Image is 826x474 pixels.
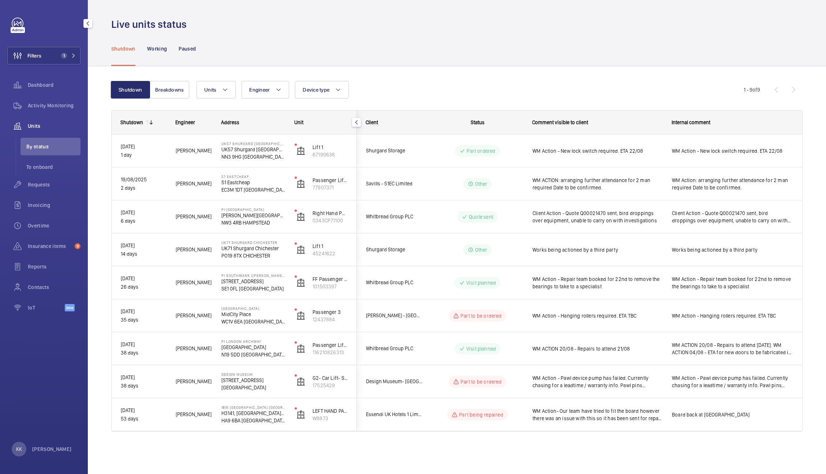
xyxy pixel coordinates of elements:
span: Works being actioned by a third party [672,246,793,253]
button: Filters1 [7,47,81,64]
p: [GEOGRAPHIC_DATA] [221,306,285,311]
span: Contacts [28,284,81,291]
p: [PERSON_NAME] [32,445,72,453]
p: Lift 1 [313,242,348,250]
span: Invoicing [28,201,81,209]
span: [PERSON_NAME] [176,344,212,353]
span: Client Action - Quote Q00021470 sent, bird droppings over equipment, unable to carry on with inve... [672,210,793,224]
p: 19/08/2025 [121,175,166,184]
p: 12437884 [313,316,348,323]
img: elevator.svg [296,278,305,287]
p: Passenger Lift Right Hand [313,341,348,349]
span: [PERSON_NAME] [176,245,212,254]
p: [GEOGRAPHIC_DATA] [221,384,285,391]
p: Other [475,246,487,253]
button: Device type [295,81,349,99]
p: H3141, [GEOGRAPHIC_DATA], [GEOGRAPHIC_DATA] [221,410,285,417]
p: [DATE] [121,340,166,349]
img: elevator.svg [296,179,305,188]
p: 67190636 [313,151,348,158]
button: Shutdown [111,81,150,99]
span: [PERSON_NAME] [176,212,212,221]
p: Lift 1 [313,144,348,151]
span: WM Action - Hanging rollers required. ETA TBC [532,312,662,319]
p: [DATE] [121,142,166,151]
span: 1 [61,53,67,59]
p: W8873 [313,415,348,422]
span: Comment visible to client [532,119,588,125]
p: FF Passenger Lift Right Hand Fire Fighting [313,275,348,283]
button: Engineer [242,81,289,99]
p: SE1 0FL [GEOGRAPHIC_DATA] [221,285,285,292]
span: WM Action - Repair team booked for 22nd to remove the bearings to take to a specialist [532,275,662,290]
p: [DATE] [121,274,166,283]
p: Part ordered [467,147,495,155]
p: N19 5DD [GEOGRAPHIC_DATA] [221,351,285,358]
span: Board back at [GEOGRAPHIC_DATA] [672,411,793,418]
p: EC3M 1DT [GEOGRAPHIC_DATA] [221,186,285,193]
span: WM ACTION 20/08 - Repairs to attend 21/08 [532,345,662,352]
p: [DATE] [121,241,166,250]
img: elevator.svg [296,344,305,353]
span: Engineer [175,119,195,125]
span: WM Action: arranging further attendance for 2 man required Date to be confirmed. [672,177,793,191]
p: 14 days [121,250,166,258]
span: Essendi UK Hotels 1 Limited [366,410,422,419]
p: 26 days [121,283,166,291]
span: Whitbread Group PLC [366,344,422,353]
p: G2- Car Lift- SC38738 [313,374,348,382]
span: WM Action - New lock switch required. ETA 22/08 [672,147,793,155]
span: WM Action - Hanging rollers required. ETA TBC [672,312,793,319]
p: UK71 Shurgard Chichester [221,245,285,252]
p: 51 Eastcheap [221,174,285,179]
span: WM ACTION 20/08 - Repairs to attend [DATE]. WM ACTION 04/08 - ETA for new doors to be fabricated ... [672,341,793,356]
span: Activity Monitoring [28,102,81,109]
button: Breakdowns [150,81,189,99]
span: Internal comment [672,119,710,125]
span: Whitbread Group PLC [366,212,422,221]
button: Units [197,81,236,99]
p: 77907371 [313,184,348,191]
p: 38 days [121,349,166,357]
p: MidCity Place [221,311,285,318]
p: 53 days [121,415,166,423]
p: 2 days [121,184,166,192]
p: NW3 4RB HAMPSTEAD [221,219,285,226]
p: 51 Eastcheap [221,179,285,186]
p: IBIS [GEOGRAPHIC_DATA] [GEOGRAPHIC_DATA] [221,405,285,410]
p: 1 day [121,151,166,159]
img: elevator.svg [296,410,305,419]
p: UK57 Shurgard [GEOGRAPHIC_DATA] [GEOGRAPHIC_DATA] [221,146,285,153]
span: WM Action - Pawl device pump has failed. Currently chasing for a leadtime / warranty info. Pawl p... [532,374,662,389]
p: 6 days [121,217,166,225]
span: Reports [28,263,81,270]
p: UK71 Shurgard Chichester [221,240,285,245]
span: [PERSON_NAME] [176,410,212,419]
p: Right Hand Passenger Lift [313,210,348,217]
img: elevator.svg [296,212,305,221]
span: [PERSON_NAME] [176,377,212,386]
span: WM Action - Pawl device pump has failed. Currently chasing for a leadtime / warranty info. Pawl p... [672,374,793,389]
span: [PERSON_NAME] [176,311,212,320]
span: 9 [75,243,81,249]
p: [PERSON_NAME][GEOGRAPHIC_DATA][PERSON_NAME] [221,212,285,219]
p: 35 days [121,316,166,324]
p: Passenger 3 [313,308,348,316]
p: Working [147,45,167,52]
span: Beta [65,304,75,311]
span: [PERSON_NAME] [176,147,212,155]
p: Paused [179,45,196,52]
p: 45241622 [313,250,348,257]
p: PI [GEOGRAPHIC_DATA] [221,207,285,212]
span: Status [471,119,485,125]
img: elevator.svg [296,377,305,386]
img: elevator.svg [296,147,305,155]
span: [PERSON_NAME] [176,179,212,188]
p: [GEOGRAPHIC_DATA] [221,344,285,351]
span: Filters [27,52,41,59]
p: LEFT HAND PASSENGER [313,407,348,415]
span: Dashboard [28,81,81,89]
p: Part to be ordered [460,312,501,319]
p: Part to be ordered [460,378,501,385]
span: Device type [303,87,329,93]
